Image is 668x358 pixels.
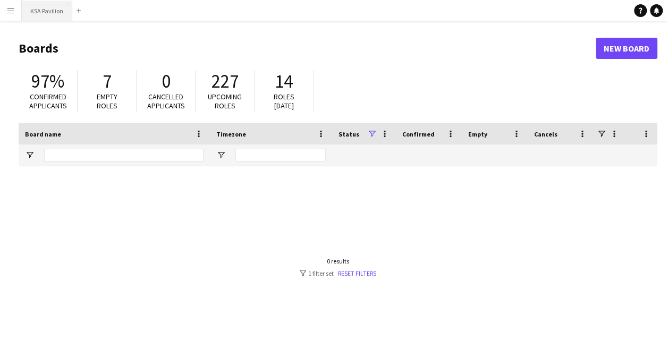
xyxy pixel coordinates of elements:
span: Status [339,130,359,138]
span: Confirmed [402,130,435,138]
h1: Boards [19,40,596,56]
input: Board name Filter Input [44,149,204,161]
span: 97% [31,70,64,93]
input: Timezone Filter Input [235,149,326,161]
button: Open Filter Menu [25,150,35,160]
span: Roles [DATE] [274,92,294,110]
span: Cancelled applicants [147,92,185,110]
span: Confirmed applicants [29,92,67,110]
span: Empty roles [97,92,117,110]
span: 7 [103,70,112,93]
div: 1 filter set [300,269,376,277]
a: New Board [596,38,657,59]
span: Cancels [534,130,557,138]
span: 14 [275,70,293,93]
button: KSA Pavilion [22,1,72,21]
span: 227 [212,70,239,93]
span: Timezone [216,130,246,138]
span: Empty [468,130,487,138]
a: Reset filters [338,269,376,277]
button: Open Filter Menu [216,150,226,160]
span: Upcoming roles [208,92,242,110]
span: 0 [162,70,171,93]
div: 0 results [300,257,376,265]
span: Board name [25,130,61,138]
